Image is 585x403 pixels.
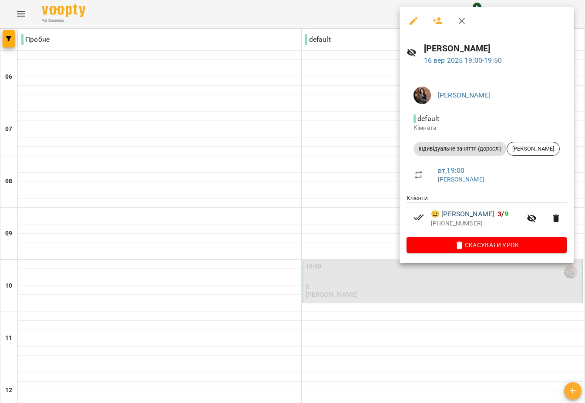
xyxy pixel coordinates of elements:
[438,166,464,175] a: вт , 19:00
[431,219,521,228] p: [PHONE_NUMBER]
[407,194,567,237] ul: Клієнти
[414,145,507,153] span: Індивідуальне заняття (дорослі)
[498,210,508,218] b: /
[424,42,567,55] h6: [PERSON_NAME]
[507,142,560,156] div: [PERSON_NAME]
[414,114,441,123] span: - default
[407,237,567,253] button: Скасувати Урок
[414,87,431,104] img: 6c17d95c07e6703404428ddbc75e5e60.jpg
[438,176,484,183] a: [PERSON_NAME]
[431,209,494,219] a: 😀 [PERSON_NAME]
[438,91,491,99] a: [PERSON_NAME]
[414,240,560,250] span: Скасувати Урок
[414,212,424,222] svg: Візит сплачено
[424,56,502,64] a: 16 вер 2025 19:00-19:50
[414,124,560,132] p: Кімната
[498,210,501,218] span: 3
[504,210,508,218] span: 9
[507,145,559,153] span: [PERSON_NAME]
